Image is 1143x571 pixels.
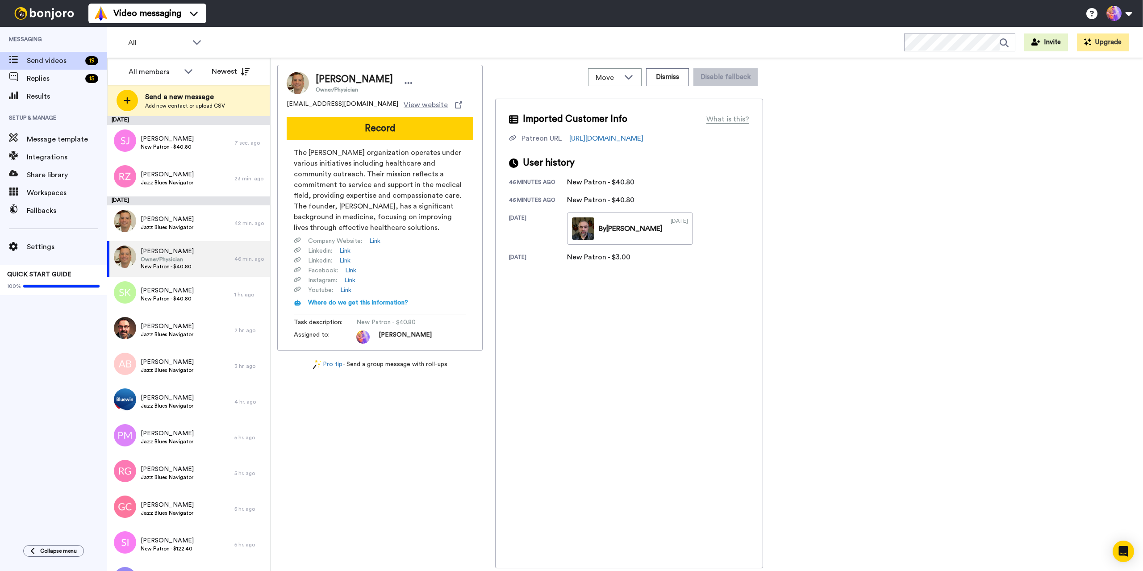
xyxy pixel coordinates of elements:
span: [PERSON_NAME] [141,286,194,295]
button: Invite [1024,33,1068,51]
img: 1373b775-b40d-48a7-a1b0-ddd3546aec2a.jpg [114,210,136,232]
span: Jazz Blues Navigator [141,474,194,481]
button: Record [287,117,473,140]
img: 4c8b4a95-3416-46b4-9bc4-dac5f64e27d4.jpg [114,388,136,411]
span: Youtube : [308,286,333,295]
div: [DATE] [509,214,567,245]
span: [PERSON_NAME] [141,247,194,256]
span: 100% [7,283,21,290]
div: 46 min. ago [234,255,266,263]
span: [PERSON_NAME] [141,358,194,367]
span: Instagram : [308,276,337,285]
div: All members [129,67,179,77]
img: Image of Dominick LoBraico [287,72,309,94]
img: sj.png [114,129,136,152]
div: 1 hr. ago [234,291,266,298]
span: Send a new message [145,92,225,102]
span: Task description : [294,318,356,327]
div: Open Intercom Messenger [1113,541,1134,562]
div: 5 hr. ago [234,541,266,548]
div: What is this? [706,114,749,125]
img: rz.png [114,165,136,188]
span: [PERSON_NAME] [141,465,194,474]
div: 5 hr. ago [234,505,266,513]
span: Message template [27,134,107,145]
a: Link [345,266,356,275]
span: [PERSON_NAME] [379,330,432,344]
span: [PERSON_NAME] [141,134,194,143]
a: [URL][DOMAIN_NAME] [569,135,643,142]
span: Assigned to: [294,330,356,344]
span: Owner/Physician [316,86,393,93]
span: Send videos [27,55,82,66]
span: Company Website : [308,237,362,246]
span: Jazz Blues Navigator [141,367,194,374]
span: QUICK START GUIDE [7,271,71,278]
span: [PERSON_NAME] [141,322,194,331]
a: By[PERSON_NAME][DATE] [567,213,693,245]
img: 51d0506c-d59f-45a8-9dc8-5f5c5fcbb30f.jpg [114,317,136,339]
img: si.png [114,531,136,554]
span: [PERSON_NAME] [141,536,194,545]
div: - Send a group message with roll-ups [277,360,483,369]
span: Replies [27,73,82,84]
span: New Patron - $40.80 [141,143,194,150]
span: [EMAIL_ADDRESS][DOMAIN_NAME] [287,100,398,110]
span: Linkedin : [308,256,332,265]
span: Imported Customer Info [523,113,627,126]
span: [PERSON_NAME] [316,73,393,86]
img: rg.png [114,460,136,482]
span: New Patron - $40.80 [141,263,194,270]
div: Patreon URL [521,133,562,144]
button: Upgrade [1077,33,1129,51]
div: 4 hr. ago [234,398,266,405]
div: 46 minutes ago [509,196,567,205]
span: Jazz Blues Navigator [141,224,194,231]
img: vm-color.svg [94,6,108,21]
span: Facebook : [308,266,338,275]
span: Jazz Blues Navigator [141,402,194,409]
span: Results [27,91,107,102]
span: Settings [27,242,107,252]
img: bj-logo-header-white.svg [11,7,78,20]
span: Integrations [27,152,107,163]
img: ab.png [114,353,136,375]
img: f3310803-383d-4452-b21a-42f3b46f0d6f.jpg [114,246,136,268]
a: View website [404,100,462,110]
span: New Patron - $40.80 [356,318,441,327]
button: Dismiss [646,68,689,86]
img: pm.png [114,424,136,446]
a: Link [369,237,380,246]
span: New Patron - $122.40 [141,545,194,552]
span: Jazz Blues Navigator [141,438,194,445]
button: Newest [205,63,256,80]
span: Share library [27,170,107,180]
span: Jazz Blues Navigator [141,179,194,186]
img: gc.png [114,496,136,518]
span: Collapse menu [40,547,77,554]
div: New Patron - $3.00 [567,252,630,263]
div: 5 hr. ago [234,434,266,441]
span: Owner/Physician [141,256,194,263]
div: 3 hr. ago [234,363,266,370]
div: 46 minutes ago [509,179,567,188]
span: Jazz Blues Navigator [141,331,194,338]
span: Jazz Blues Navigator [141,509,194,517]
span: Workspaces [27,188,107,198]
div: 15 [85,74,98,83]
a: Link [340,286,351,295]
div: New Patron - $40.80 [567,177,634,188]
button: Disable fallback [693,68,758,86]
img: photo.jpg [356,330,370,344]
span: All [128,38,188,48]
span: View website [404,100,448,110]
div: New Patron - $40.80 [567,195,634,205]
span: Move [596,72,620,83]
span: Video messaging [113,7,181,20]
div: [DATE] [509,254,567,263]
span: Linkedin : [308,246,332,255]
div: [DATE] [107,116,270,125]
span: New Patron - $40.80 [141,295,194,302]
div: 19 [85,56,98,65]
